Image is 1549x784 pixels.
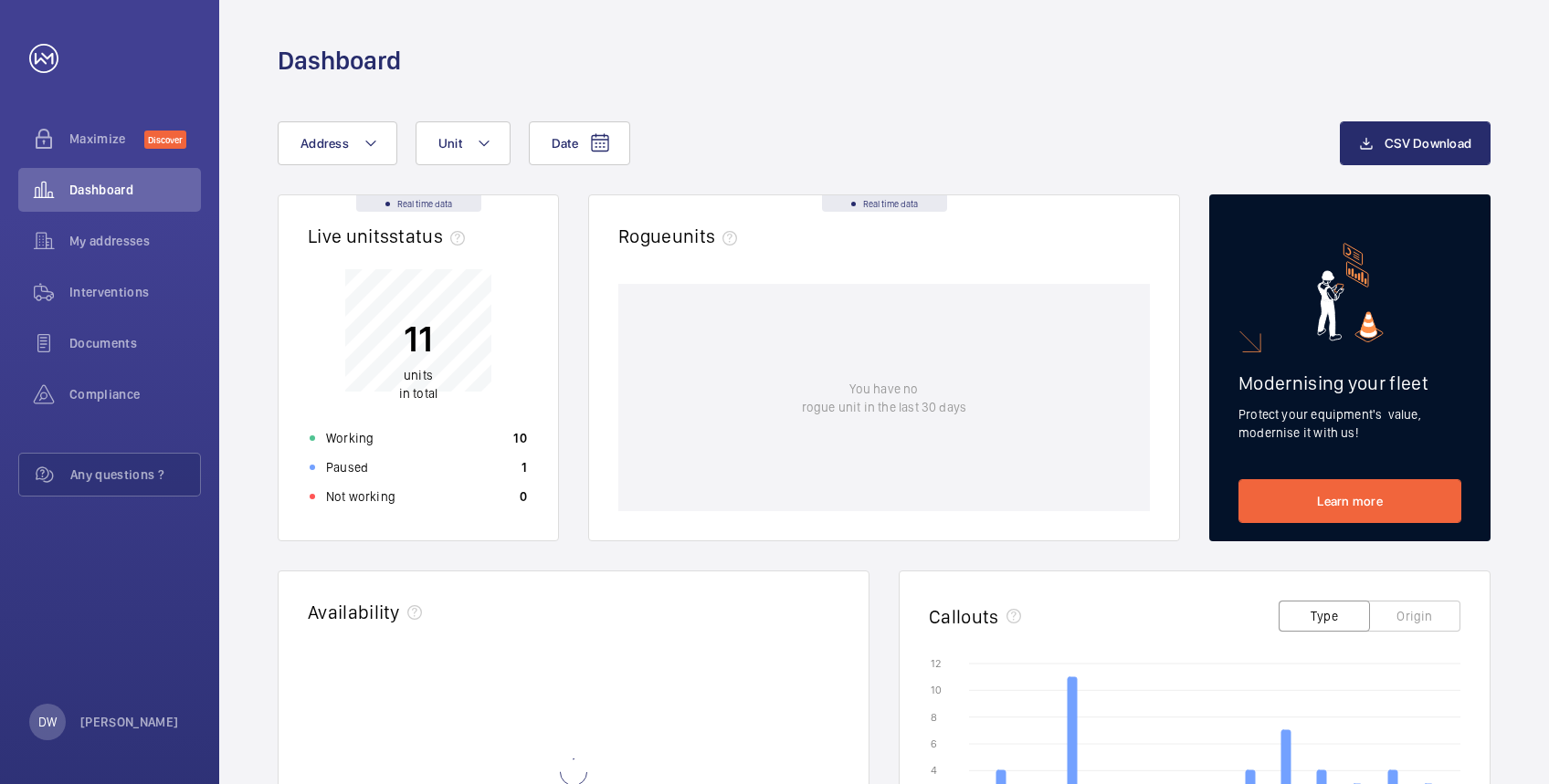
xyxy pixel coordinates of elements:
[931,764,937,777] text: 4
[552,136,578,151] span: Date
[1238,405,1461,442] p: Protect your equipment's value, modernise it with us!
[69,385,201,403] span: Compliance
[931,737,937,750] text: 6
[931,684,942,696] text: 10
[1238,371,1461,394] h2: Modernising your fleet
[618,225,744,247] h2: Rogue
[1317,243,1384,342] img: marketing-card.svg
[399,316,437,361] p: 11
[69,130,144,148] span: Maximize
[529,121,630,165] button: Date
[931,657,941,670] text: 12
[326,429,374,447] p: Working
[38,713,57,731] p: DW
[80,713,179,731] p: [PERSON_NAME]
[404,368,433,382] span: units
[802,380,966,416] p: You have no rogue unit in the last 30 days
[389,225,472,247] span: status
[1369,601,1460,632] button: Origin
[929,605,999,628] h2: Callouts
[931,711,937,724] text: 8
[672,225,745,247] span: units
[69,181,201,199] span: Dashboard
[399,366,437,402] p: in total
[278,121,397,165] button: Address
[1279,601,1370,632] button: Type
[69,232,201,250] span: My addresses
[326,458,368,476] p: Paused
[69,283,201,301] span: Interventions
[278,44,401,78] h1: Dashboard
[326,487,395,506] p: Not working
[300,136,349,151] span: Address
[308,601,400,623] h2: Availability
[144,131,186,149] span: Discover
[520,487,527,506] p: 0
[1340,121,1491,165] button: CSV Download
[1385,136,1471,151] span: CSV Download
[356,195,481,212] div: Real time data
[1238,479,1461,523] a: Learn more
[522,458,527,476] p: 1
[308,225,472,247] h2: Live units
[70,465,200,484] span: Any questions ?
[513,429,527,447] p: 10
[416,121,511,165] button: Unit
[822,195,947,212] div: Real time data
[438,136,462,151] span: Unit
[69,334,201,352] span: Documents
